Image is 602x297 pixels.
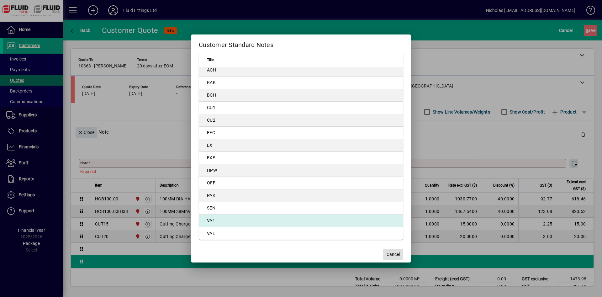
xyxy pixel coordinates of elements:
[191,34,411,53] h2: Customer Standard Notes
[199,77,403,89] td: BAK
[199,202,403,215] td: SEN
[387,251,400,258] span: Cancel
[207,56,214,63] span: Title
[199,139,403,152] td: EX
[199,89,403,102] td: BCH
[199,64,403,77] td: ACH
[199,215,403,227] td: VA1
[199,164,403,177] td: HPW
[383,249,403,260] button: Cancel
[199,177,403,189] td: OFF
[199,127,403,139] td: EFC
[199,152,403,164] td: EXF
[199,189,403,202] td: PAK
[199,102,403,114] td: CU1
[199,114,403,127] td: CU2
[199,227,403,240] td: VAL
